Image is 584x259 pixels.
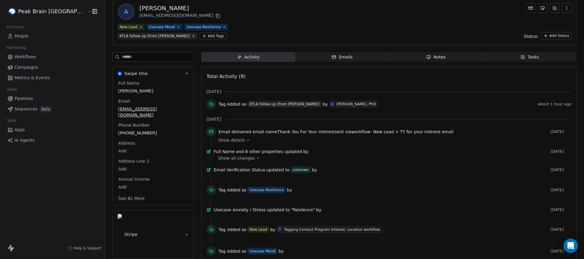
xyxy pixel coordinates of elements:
span: Stripe [124,231,138,237]
div: KTLA follow up (from [PERSON_NAME]) [119,33,190,39]
span: Workflows [14,54,36,60]
span: email name sent via workflow - [218,129,453,135]
span: by [323,101,328,107]
span: [DATE] [551,149,572,154]
div: [PERSON_NAME] [139,4,221,12]
span: [DATE] [206,89,221,95]
div: Notes [426,54,446,60]
a: Help & Support [68,246,101,251]
span: updated to [267,207,290,213]
button: See 82 More [115,193,148,204]
span: Add [118,184,188,190]
a: People [5,31,100,41]
span: by [279,248,284,254]
span: Campaigns [14,64,38,71]
div: [PERSON_NAME], PhD [337,102,376,106]
span: about 1 hour ago [538,102,572,107]
span: by [270,227,275,233]
div: Usecase Mood [249,248,276,254]
span: Apps [14,127,25,133]
a: Apps [5,125,100,135]
span: Total Activity (9) [206,74,246,79]
span: [DATE] [551,249,572,254]
span: [DATE] [206,116,221,122]
span: Add [118,166,188,172]
span: by [287,187,292,193]
a: AI Agents [5,135,100,145]
span: Add [118,148,188,154]
span: Phone Number [117,122,151,128]
div: Usecase Resilience [249,187,284,193]
img: Peak%20Brain%20Logo.png [8,8,16,15]
div: T [279,227,281,232]
span: as [242,248,246,254]
span: AI Agents [14,137,35,143]
span: Tag Added [218,101,240,107]
span: Full Name [117,80,141,86]
div: Usecase Resilience [186,24,221,30]
span: New Lead > TY for your interest email [373,129,453,134]
span: as [242,101,246,107]
img: Swipe One [118,71,122,76]
span: Tools [4,116,19,125]
span: by [316,207,321,213]
span: Help & Support [74,246,101,251]
span: Marketing [4,43,29,52]
span: [DATE] [551,129,572,134]
span: as [242,187,246,193]
span: by [312,167,317,173]
span: [PHONE_NUMBER] [118,130,188,136]
span: People [14,33,29,39]
span: Annual Income [117,176,151,182]
span: and 8 other properties updated [236,149,302,155]
span: Show details [218,137,245,143]
span: Contacts [4,23,26,32]
span: [PERSON_NAME] [118,88,188,94]
span: [DATE] [551,167,572,172]
span: "Resilence" [291,207,315,213]
span: Full Name [214,149,235,155]
div: A [331,102,333,107]
a: Pipelines [5,94,100,104]
a: Metrics & Events [5,73,100,83]
span: Tag Added [218,187,240,193]
div: Open Intercom Messenger [564,239,578,253]
button: Peak Brain [GEOGRAPHIC_DATA] [7,6,83,17]
img: Stripe [118,214,122,255]
div: Emails [332,54,353,60]
button: Add Tags [199,33,227,39]
span: Pipelines [14,95,33,102]
a: Show details [218,137,567,143]
span: [DATE] [551,227,572,232]
div: New Lead [119,24,137,30]
span: Show all changes [218,155,255,161]
div: unknown [292,167,309,173]
span: Tag Added [218,248,240,254]
button: Add Status [541,32,572,39]
div: Tasks [521,54,539,60]
span: Email [117,98,131,104]
span: Swipe One [124,71,148,77]
div: Usecase Mood [149,24,175,30]
div: [EMAIL_ADDRESS][DOMAIN_NAME] [139,12,221,20]
a: Show all changes [218,155,567,161]
span: Sales [4,85,20,94]
span: Email delivered [218,129,251,134]
span: Email Verification Status [214,167,265,173]
span: Address Line 2 [117,158,150,164]
a: SequencesBeta [5,104,100,114]
span: Peak Brain [GEOGRAPHIC_DATA] [18,8,86,15]
span: Thank You For Your Interest [277,129,335,134]
a: Workflows [5,52,100,62]
span: [DATE] [551,207,572,212]
div: Swipe OneSwipe One [113,80,194,205]
span: A [119,5,133,19]
span: Usecase Anxiety / Stress [214,207,265,213]
span: [DATE] [551,188,572,192]
span: Tag Added [218,227,240,233]
span: Sequences [14,106,37,112]
span: Beta [40,106,52,112]
span: Status: [524,33,539,39]
span: by [303,149,308,155]
a: Campaigns [5,62,100,72]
